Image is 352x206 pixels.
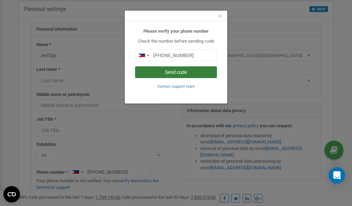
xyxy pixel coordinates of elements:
input: 0905 123 4567 [135,50,217,61]
div: Telephone country code [135,50,151,61]
span: × [218,12,222,20]
a: Contact support team [157,84,195,89]
p: Check the number before sending code [135,38,217,45]
button: Open CMP widget [3,186,20,203]
button: Close [218,13,222,20]
b: Please verify your phone number [143,29,209,34]
div: Open Intercom Messenger [329,167,345,184]
button: Send code [135,66,217,78]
